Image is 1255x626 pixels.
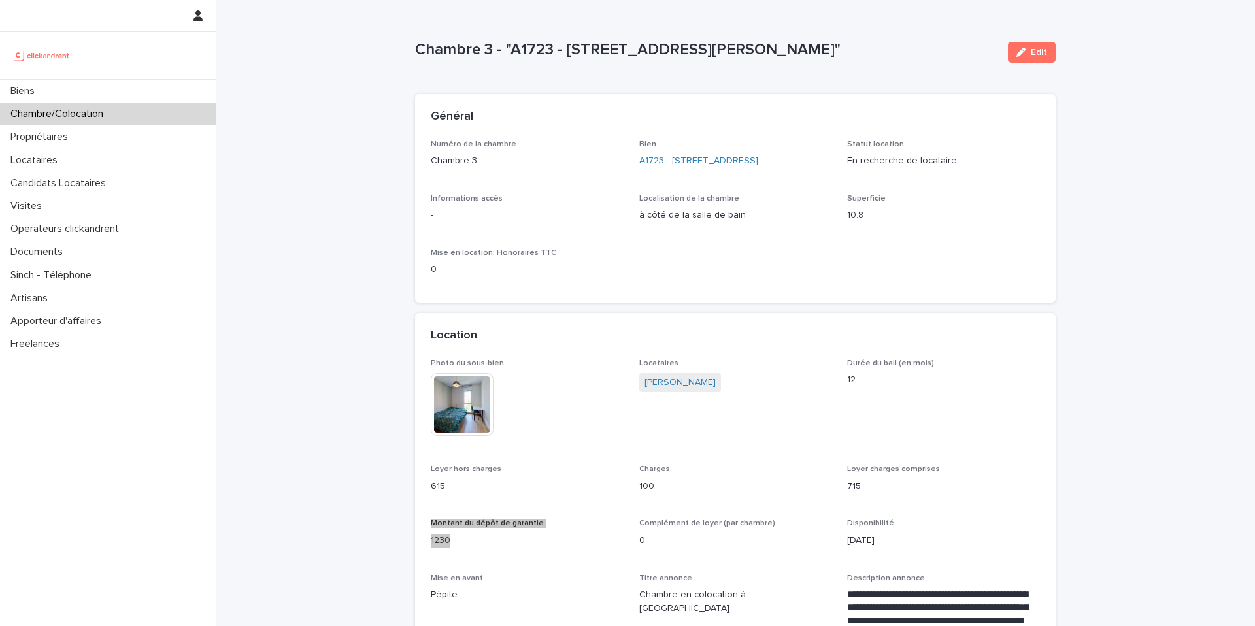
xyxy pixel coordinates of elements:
[639,534,832,548] p: 0
[5,269,102,282] p: Sinch - Téléphone
[431,574,483,582] span: Mise en avant
[431,140,516,148] span: Numéro de la chambre
[5,315,112,327] p: Apporteur d'affaires
[10,42,74,69] img: UCB0brd3T0yccxBKYDjQ
[5,131,78,143] p: Propriétaires
[639,195,739,203] span: Localisation de la chambre
[847,154,1040,168] p: En recherche de locataire
[431,110,473,124] h2: Général
[847,208,1040,222] p: 10.8
[847,574,925,582] span: Description annonce
[5,154,68,167] p: Locataires
[431,195,503,203] span: Informations accès
[431,465,501,473] span: Loyer hors charges
[431,534,624,548] p: 1230
[639,208,832,222] p: à côté de la salle de bain
[431,588,624,602] p: Pépite
[639,480,832,493] p: 100
[639,359,678,367] span: Locataires
[1031,48,1047,57] span: Edit
[5,338,70,350] p: Freelances
[639,588,832,616] p: Chambre en colocation à [GEOGRAPHIC_DATA]
[639,140,656,148] span: Bien
[847,140,904,148] span: Statut location
[847,519,894,527] span: Disponibilité
[847,359,934,367] span: Durée du bail (en mois)
[5,85,45,97] p: Biens
[847,480,1040,493] p: 715
[5,246,73,258] p: Documents
[5,292,58,305] p: Artisans
[431,480,624,493] p: 615
[5,108,114,120] p: Chambre/Colocation
[431,329,477,343] h2: Location
[847,195,886,203] span: Superficie
[5,200,52,212] p: Visites
[431,359,504,367] span: Photo du sous-bien
[431,208,624,222] p: -
[431,154,624,168] p: Chambre 3
[639,519,775,527] span: Complément de loyer (par chambre)
[847,373,1040,387] p: 12
[431,263,624,276] p: 0
[431,249,556,257] span: Mise en location: Honoraires TTC
[644,376,716,389] a: [PERSON_NAME]
[1008,42,1056,63] button: Edit
[431,519,544,527] span: Montant du dépôt de garantie
[5,223,129,235] p: Operateurs clickandrent
[5,177,116,189] p: Candidats Locataires
[639,154,758,168] a: A1723 - [STREET_ADDRESS]
[639,574,692,582] span: Titre annonce
[639,465,670,473] span: Charges
[847,465,940,473] span: Loyer charges comprises
[847,534,1040,548] p: [DATE]
[415,41,997,59] p: Chambre 3 - "A1723 - [STREET_ADDRESS][PERSON_NAME]"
